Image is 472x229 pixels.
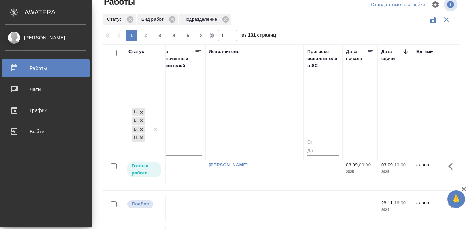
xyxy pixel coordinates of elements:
div: Готов к работе, В работе, В ожидании, Подбор [131,116,146,125]
td: 0 [149,196,205,221]
p: 09:00 [359,162,371,167]
button: 4 [168,30,180,41]
a: Выйти [2,123,90,140]
input: От [152,138,202,147]
p: Готов к работе [132,163,157,177]
div: Работы [5,63,86,74]
input: До [152,147,202,155]
div: Готов к работе, В работе, В ожидании, Подбор [131,108,146,116]
button: Сбросить фильтры [440,13,453,26]
div: Готов к работе, В работе, В ожидании, Подбор [131,134,146,142]
p: 03.09, [346,162,359,167]
div: Исполнитель может приступить к работе [127,161,162,178]
div: AWATERA [25,5,92,19]
div: Подбор [132,134,138,142]
span: из 131 страниц [241,31,276,41]
a: [PERSON_NAME] [209,162,248,167]
a: График [2,102,90,119]
div: Статус [128,48,144,55]
span: 4 [168,32,180,39]
button: 3 [154,30,165,41]
p: 2025 [381,168,409,176]
button: Здесь прячутся важные кнопки [444,158,461,175]
div: Дата начала [346,48,367,62]
div: Прогресс исполнителя в SC [307,48,339,69]
a: Работы [2,59,90,77]
span: 5 [182,32,194,39]
div: Чаты [5,84,86,95]
div: Вид работ [137,14,178,25]
div: В работе [132,117,138,125]
div: Исполнитель [209,48,240,55]
td: слово [413,196,454,221]
p: Вид работ [141,16,166,23]
div: Подразделение [179,14,231,25]
p: 10:00 [394,162,406,167]
p: Статус [107,16,124,23]
div: Кол-во неназначенных исполнителей [152,48,195,69]
div: Ед. изм [416,48,434,55]
div: Готов к работе [132,108,138,116]
div: В ожидании [132,126,138,133]
input: От [307,138,339,147]
button: 🙏 [447,190,465,208]
button: 5 [182,30,194,41]
button: Сохранить фильтры [426,13,440,26]
button: 2 [140,30,151,41]
p: 2025 [346,168,374,176]
span: 🙏 [450,192,462,206]
div: График [5,105,86,116]
div: Готов к работе, В работе, В ожидании, Подбор [131,125,146,134]
td: слово [413,158,454,183]
p: 28.11, [381,200,394,205]
p: 03.09, [381,162,394,167]
span: 3 [154,32,165,39]
button: Здесь прячутся важные кнопки [444,196,461,213]
input: До [307,147,339,155]
p: 16:00 [394,200,406,205]
p: Подбор [132,201,149,208]
p: 2024 [381,206,409,214]
div: Дата сдачи [381,48,402,62]
a: Чаты [2,81,90,98]
div: Выйти [5,126,86,137]
div: Статус [103,14,136,25]
span: 2 [140,32,151,39]
td: 0 [149,158,205,183]
div: [PERSON_NAME] [5,34,86,42]
div: Можно подбирать исполнителей [127,199,162,209]
p: Подразделение [183,16,220,23]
